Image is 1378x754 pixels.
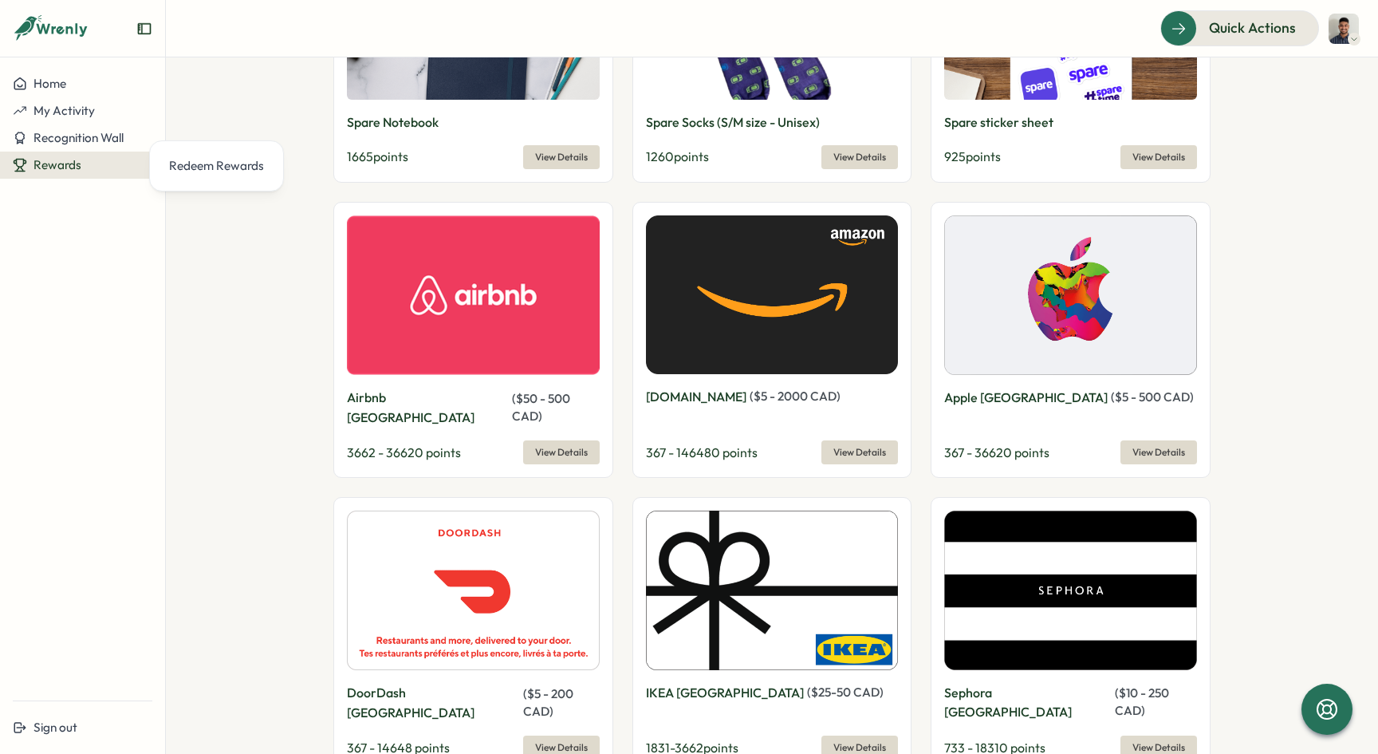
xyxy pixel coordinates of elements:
a: Redeem Rewards [163,151,270,181]
button: Quick Actions [1160,10,1319,45]
span: 1665 points [347,148,408,164]
span: View Details [833,146,886,168]
button: View Details [821,145,898,169]
span: Recognition Wall [33,130,124,145]
p: Apple [GEOGRAPHIC_DATA] [944,388,1108,408]
p: Airbnb [GEOGRAPHIC_DATA] [347,388,509,428]
span: ( $ 5 - 2000 CAD ) [750,389,841,404]
span: ( $ 50 - 500 CAD ) [512,391,570,424]
button: Expand sidebar [136,21,152,37]
span: View Details [535,146,588,168]
span: View Details [535,441,588,464]
img: Sephora Canada [944,511,1197,670]
span: 367 - 146480 points [646,444,758,460]
span: Home [33,76,66,91]
p: Sephora [GEOGRAPHIC_DATA] [944,683,1112,723]
span: Rewards [33,157,81,172]
img: IKEA Canada [646,511,899,670]
button: View Details [523,440,600,464]
span: 367 - 36620 points [944,444,1049,460]
p: Spare Socks (S/M size - Unisex) [646,113,820,132]
span: ( $ 10 - 250 CAD ) [1115,685,1169,718]
span: My Activity [33,103,95,118]
p: Spare Notebook [347,113,439,132]
img: Shiven Shukla [1329,14,1359,44]
span: 3662 - 36620 points [347,444,461,460]
span: View Details [833,441,886,464]
span: View Details [1132,146,1185,168]
img: Apple Canada [944,215,1197,375]
button: View Details [1120,440,1197,464]
p: IKEA [GEOGRAPHIC_DATA] [646,683,804,703]
button: View Details [821,440,898,464]
p: [DOMAIN_NAME] [646,387,746,407]
div: Redeem Rewards [169,157,264,175]
span: ( $ 5 - 500 CAD ) [1111,389,1194,405]
img: Airbnb Canada [347,215,600,376]
img: Amazon.ca [646,215,899,374]
p: Spare sticker sheet [944,113,1053,132]
span: 1260 points [646,148,709,164]
span: ( $ 5 - 200 CAD ) [523,686,573,719]
span: View Details [1132,441,1185,464]
img: DoorDash Canada [347,511,600,671]
button: View Details [523,145,600,169]
span: Quick Actions [1209,18,1296,38]
p: DoorDash [GEOGRAPHIC_DATA] [347,683,520,723]
span: 925 points [944,148,1001,164]
span: ( $ 25 - 50 CAD ) [807,685,884,700]
span: Sign out [33,720,77,735]
button: View Details [1120,145,1197,169]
